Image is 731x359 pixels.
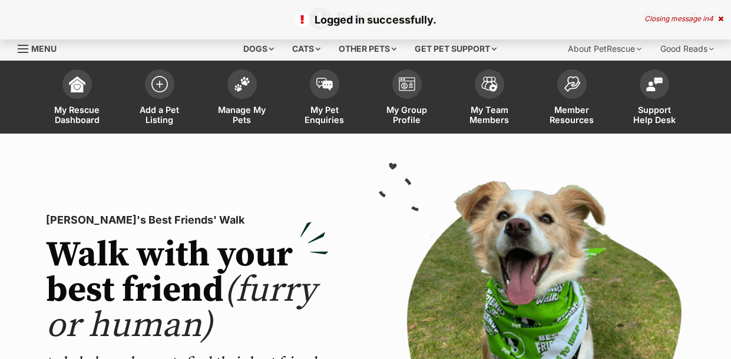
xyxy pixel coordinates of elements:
[298,105,351,125] span: My Pet Enquiries
[564,76,580,92] img: member-resources-icon-8e73f808a243e03378d46382f2149f9095a855e16c252ad45f914b54edf8863c.svg
[406,37,505,61] div: Get pet support
[545,105,598,125] span: Member Resources
[46,212,329,228] p: [PERSON_NAME]'s Best Friends' Walk
[235,37,282,61] div: Dogs
[31,44,57,54] span: Menu
[201,64,283,134] a: Manage My Pets
[481,77,498,92] img: team-members-icon-5396bd8760b3fe7c0b43da4ab00e1e3bb1a5d9ba89233759b79545d2d3fc5d0d.svg
[51,105,104,125] span: My Rescue Dashboard
[613,64,696,134] a: Support Help Desk
[283,64,366,134] a: My Pet Enquiries
[18,37,65,58] a: Menu
[216,105,269,125] span: Manage My Pets
[448,64,531,134] a: My Team Members
[366,64,448,134] a: My Group Profile
[151,76,168,92] img: add-pet-listing-icon-0afa8454b4691262ce3f59096e99ab1cd57d4a30225e0717b998d2c9b9846f56.svg
[46,268,316,348] span: (furry or human)
[531,64,613,134] a: Member Resources
[316,78,333,91] img: pet-enquiries-icon-7e3ad2cf08bfb03b45e93fb7055b45f3efa6380592205ae92323e6603595dc1f.svg
[381,105,434,125] span: My Group Profile
[69,76,85,92] img: dashboard-icon-eb2f2d2d3e046f16d808141f083e7271f6b2e854fb5c12c21221c1fb7104beca.svg
[330,37,405,61] div: Other pets
[560,37,650,61] div: About PetRescue
[118,64,201,134] a: Add a Pet Listing
[646,77,663,91] img: help-desk-icon-fdf02630f3aa405de69fd3d07c3f3aa587a6932b1a1747fa1d2bba05be0121f9.svg
[399,77,415,91] img: group-profile-icon-3fa3cf56718a62981997c0bc7e787c4b2cf8bcc04b72c1350f741eb67cf2f40e.svg
[133,105,186,125] span: Add a Pet Listing
[46,238,329,344] h2: Walk with your best friend
[234,77,250,92] img: manage-my-pets-icon-02211641906a0b7f246fdf0571729dbe1e7629f14944591b6c1af311fb30b64b.svg
[652,37,722,61] div: Good Reads
[284,37,329,61] div: Cats
[628,105,681,125] span: Support Help Desk
[36,64,118,134] a: My Rescue Dashboard
[463,105,516,125] span: My Team Members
